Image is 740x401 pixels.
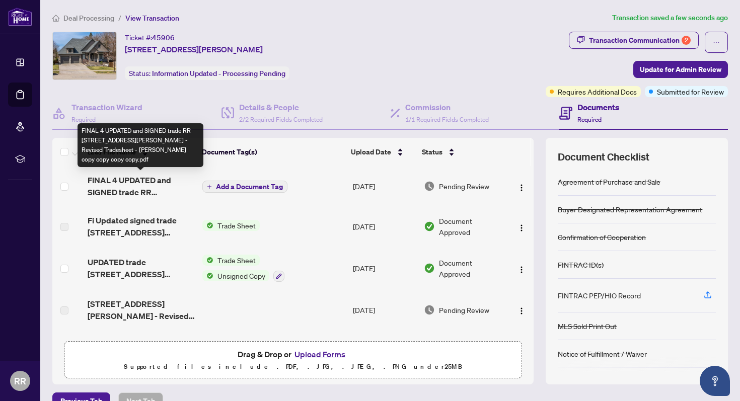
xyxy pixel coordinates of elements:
img: Logo [517,224,526,232]
span: Status [422,146,442,157]
span: Drag & Drop or [238,348,348,361]
div: 2 [682,36,691,45]
button: Add a Document Tag [202,181,287,193]
img: Logo [517,307,526,315]
td: [DATE] [349,330,420,370]
button: Update for Admin Review [633,61,728,78]
td: [DATE] [349,290,420,330]
button: Upload Forms [291,348,348,361]
span: Document Approved [439,257,504,279]
img: Logo [517,266,526,274]
span: Deal Processing [63,14,114,23]
span: Required [71,116,96,123]
span: [STREET_ADDRESS][PERSON_NAME] - Revised Tradesheet - Fidelis - Agent to review.pdf [88,298,194,322]
span: Upload Date [351,146,391,157]
button: Logo [513,302,530,318]
button: Status IconTrade Sheet [202,220,260,231]
span: Fi Updated signed trade [STREET_ADDRESS][PERSON_NAME] - Revised Tradesheet - Fidelis - Agent to r... [88,214,194,238]
h4: Details & People [239,101,323,113]
span: Update for Admin Review [640,61,721,77]
span: RR [14,374,26,388]
div: Ticket #: [125,32,175,43]
img: logo [8,8,32,26]
span: Submitted for Review [657,86,724,97]
span: Trade Sheet [213,220,260,231]
span: Document Approved [439,215,504,237]
span: Pending Review [439,181,489,192]
div: FINTRAC PEP/HIO Record [558,290,641,301]
span: home [52,15,59,22]
div: Notice of Fulfillment / Waiver [558,348,647,359]
button: Add a Document Tag [202,180,287,193]
button: Transaction Communication2 [569,32,699,49]
p: Supported files include .PDF, .JPG, .JPEG, .PNG under 25 MB [71,361,515,373]
td: [DATE] [349,247,420,290]
span: ellipsis [713,39,720,46]
button: Logo [513,178,530,194]
span: UPDATED trade [STREET_ADDRESS][PERSON_NAME] - Revised Tradesheet - [PERSON_NAME] - Agent to revie... [88,256,194,280]
td: [DATE] [349,206,420,247]
img: Document Status [424,304,435,315]
li: / [118,12,121,24]
div: Transaction Communication [589,32,691,48]
img: Document Status [424,221,435,232]
button: Open asap [700,366,730,396]
span: Trade Sheet [213,255,260,266]
div: FINAL 4 UPDATED and SIGNED trade RR [STREET_ADDRESS][PERSON_NAME] - Revised Tradesheet - [PERSON_... [78,123,203,167]
img: Document Status [424,181,435,192]
div: FINTRAC ID(s) [558,259,604,270]
span: Pending Review [439,304,489,315]
h4: Commission [405,101,489,113]
img: Status Icon [202,270,213,281]
img: IMG-X12284205_1.jpg [53,32,116,79]
article: Transaction saved a few seconds ago [612,12,728,24]
button: Logo [513,218,530,234]
th: Document Tag(s) [198,138,347,166]
td: [DATE] [349,166,420,206]
th: Upload Date [347,138,417,166]
div: Agreement of Purchase and Sale [558,176,660,187]
span: [STREET_ADDRESS][PERSON_NAME] [125,43,263,55]
div: Status: [125,66,289,80]
div: MLS Sold Print Out [558,320,617,332]
span: 45906 [152,33,175,42]
span: Unsigned Copy [213,270,269,281]
div: Confirmation of Cooperation [558,231,646,243]
img: Status Icon [202,255,213,266]
span: Add a Document Tag [216,183,283,190]
th: Status [418,138,506,166]
button: Status IconTrade SheetStatus IconUnsigned Copy [202,255,284,282]
span: Requires Additional Docs [558,86,637,97]
span: 1/1 Required Fields Completed [405,116,489,123]
span: Information Updated - Processing Pending [152,69,285,78]
span: FINAL 4 UPDATED and SIGNED trade RR [STREET_ADDRESS][PERSON_NAME] - Revised Tradesheet - [PERSON_... [88,174,194,198]
span: Document Checklist [558,150,649,164]
span: Required [577,116,602,123]
h4: Transaction Wizard [71,101,142,113]
span: View Transaction [125,14,179,23]
span: Drag & Drop orUpload FormsSupported files include .PDF, .JPG, .JPEG, .PNG under25MB [65,342,521,379]
img: Logo [517,184,526,192]
div: Buyer Designated Representation Agreement [558,204,702,215]
img: Document Status [424,263,435,274]
button: Logo [513,260,530,276]
span: plus [207,184,212,189]
img: Status Icon [202,220,213,231]
h4: Documents [577,101,619,113]
span: 2/2 Required Fields Completed [239,116,323,123]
